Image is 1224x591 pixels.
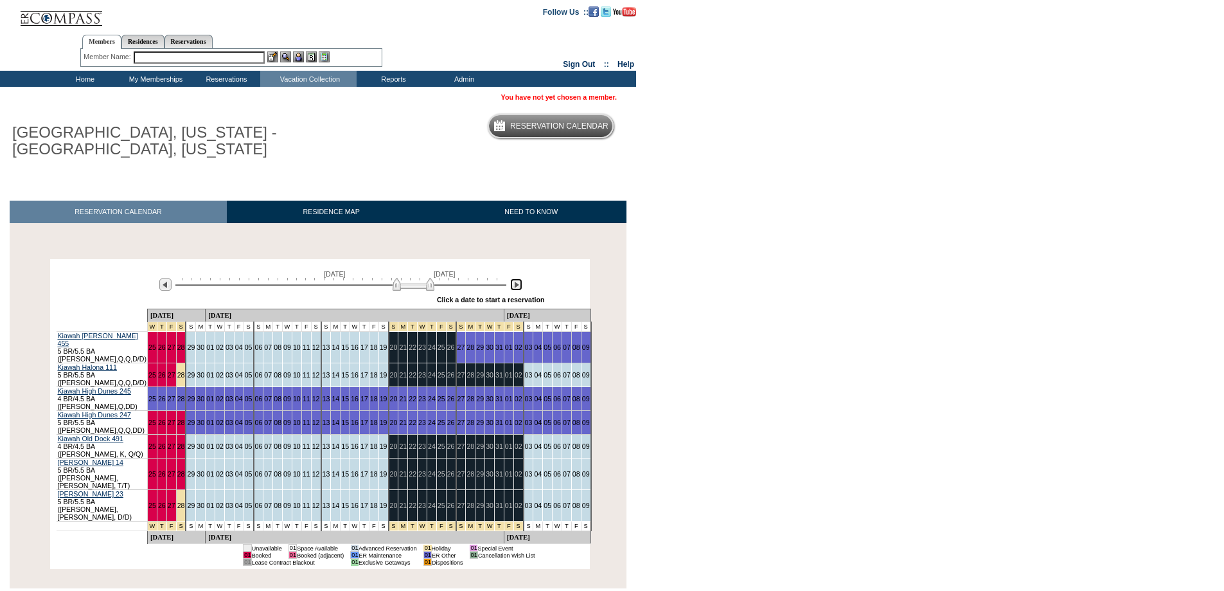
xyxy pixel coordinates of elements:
[312,470,320,478] a: 12
[255,343,263,351] a: 06
[418,419,426,426] a: 23
[572,470,580,478] a: 08
[255,395,263,403] a: 06
[177,502,185,509] a: 28
[370,419,378,426] a: 18
[447,395,455,403] a: 26
[197,371,204,379] a: 30
[380,395,387,403] a: 19
[332,502,339,509] a: 14
[534,470,542,478] a: 04
[323,502,330,509] a: 13
[312,442,320,450] a: 12
[159,278,172,291] img: Previous
[495,395,503,403] a: 31
[563,419,571,426] a: 07
[436,201,626,223] a: NEED TO KNOW
[427,71,498,87] td: Admin
[515,343,522,351] a: 02
[323,371,330,379] a: 13
[168,371,175,379] a: 27
[216,442,224,450] a: 02
[428,395,436,403] a: 24
[553,470,561,478] a: 06
[177,419,185,426] a: 28
[206,470,214,478] a: 01
[399,419,407,426] a: 21
[380,470,387,478] a: 19
[293,419,301,426] a: 10
[438,395,445,403] a: 25
[438,419,445,426] a: 25
[148,343,156,351] a: 25
[274,419,281,426] a: 08
[293,343,301,351] a: 10
[274,442,281,450] a: 08
[168,395,175,403] a: 27
[601,7,611,15] a: Follow us on Twitter
[360,371,368,379] a: 17
[476,343,484,351] a: 29
[501,93,617,101] span: You have not yet chosen a member.
[226,419,233,426] a: 03
[323,395,330,403] a: 13
[418,395,426,403] a: 23
[534,395,542,403] a: 04
[187,502,195,509] a: 29
[572,442,580,450] a: 08
[582,502,590,509] a: 09
[332,419,339,426] a: 14
[510,278,522,291] img: Next
[341,371,349,379] a: 15
[380,371,387,379] a: 19
[303,395,310,403] a: 11
[235,395,243,403] a: 04
[235,419,243,426] a: 04
[466,419,474,426] a: 28
[216,395,224,403] a: 02
[380,502,387,509] a: 19
[206,371,214,379] a: 01
[476,395,484,403] a: 29
[283,419,291,426] a: 09
[572,371,580,379] a: 08
[264,470,272,478] a: 07
[187,343,195,351] a: 29
[58,459,123,466] a: [PERSON_NAME] 14
[148,470,156,478] a: 25
[360,502,368,509] a: 17
[158,371,166,379] a: 26
[525,395,533,403] a: 03
[357,71,427,87] td: Reports
[245,395,253,403] a: 05
[235,343,243,351] a: 04
[332,442,339,450] a: 14
[390,419,398,426] a: 20
[187,371,195,379] a: 29
[380,442,387,450] a: 19
[553,502,561,509] a: 06
[341,343,349,351] a: 15
[293,470,301,478] a: 10
[235,442,243,450] a: 04
[544,442,551,450] a: 05
[505,343,513,351] a: 01
[312,343,320,351] a: 12
[206,395,214,403] a: 01
[177,343,185,351] a: 28
[206,419,214,426] a: 01
[428,419,436,426] a: 24
[168,442,175,450] a: 27
[58,411,131,419] a: Kiawah High Dunes 247
[206,343,214,351] a: 01
[544,395,551,403] a: 05
[505,419,513,426] a: 01
[332,371,339,379] a: 14
[274,502,281,509] a: 08
[525,470,533,478] a: 03
[515,419,522,426] a: 02
[158,395,166,403] a: 26
[245,502,253,509] a: 05
[380,343,387,351] a: 19
[245,371,253,379] a: 05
